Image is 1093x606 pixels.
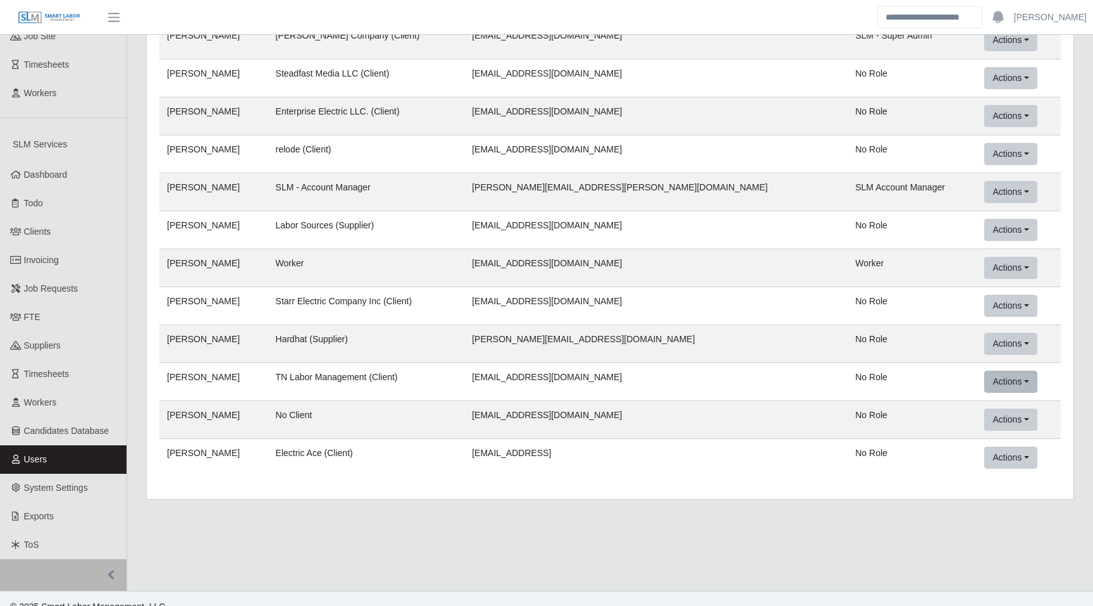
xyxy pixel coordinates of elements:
input: Search [877,6,982,28]
td: [PERSON_NAME] [159,439,268,477]
button: Actions [984,409,1037,431]
span: Suppliers [24,340,61,350]
span: Timesheets [24,369,70,379]
td: Labor Sources (Supplier) [268,211,465,249]
span: FTE [24,312,40,322]
span: SLM Services [13,139,67,149]
td: No Role [848,59,977,97]
span: Users [24,454,47,464]
td: [PERSON_NAME] [159,325,268,363]
td: [EMAIL_ADDRESS][DOMAIN_NAME] [464,401,848,439]
button: Actions [984,447,1037,469]
button: Actions [984,371,1037,393]
td: [EMAIL_ADDRESS][DOMAIN_NAME] [464,97,848,135]
td: Worker [848,249,977,287]
td: [PERSON_NAME] [159,173,268,211]
span: Timesheets [24,59,70,70]
td: [PERSON_NAME] [159,401,268,439]
td: TN Labor Management (Client) [268,363,465,401]
span: Workers [24,397,57,407]
td: [EMAIL_ADDRESS][DOMAIN_NAME] [464,363,848,401]
td: No Role [848,287,977,325]
td: [PERSON_NAME] [159,59,268,97]
td: SLM - Super Admin [848,21,977,59]
td: SLM - Account Manager [268,173,465,211]
span: Exports [24,511,54,521]
button: Actions [984,257,1037,279]
span: Clients [24,226,51,237]
td: [PERSON_NAME] [159,211,268,249]
td: [PERSON_NAME] Company (Client) [268,21,465,59]
td: [PERSON_NAME][EMAIL_ADDRESS][PERSON_NAME][DOMAIN_NAME] [464,173,848,211]
td: [EMAIL_ADDRESS][DOMAIN_NAME] [464,249,848,287]
span: Invoicing [24,255,59,265]
td: Enterprise Electric LLC. (Client) [268,97,465,135]
td: No Role [848,325,977,363]
button: Actions [984,67,1037,89]
td: No Role [848,97,977,135]
td: [EMAIL_ADDRESS][DOMAIN_NAME] [464,59,848,97]
td: [PERSON_NAME] [159,249,268,287]
button: Actions [984,29,1037,51]
td: [PERSON_NAME] [159,363,268,401]
button: Actions [984,181,1037,203]
button: Actions [984,333,1037,355]
td: [PERSON_NAME] [159,135,268,173]
td: No Client [268,401,465,439]
td: No Role [848,363,977,401]
td: [PERSON_NAME] [159,97,268,135]
td: Worker [268,249,465,287]
td: [EMAIL_ADDRESS] [464,439,848,477]
td: Steadfast Media LLC (Client) [268,59,465,97]
td: [PERSON_NAME][EMAIL_ADDRESS][DOMAIN_NAME] [464,325,848,363]
td: Electric Ace (Client) [268,439,465,477]
span: Candidates Database [24,426,109,436]
button: Actions [984,105,1037,127]
td: No Role [848,135,977,173]
button: Actions [984,143,1037,165]
td: relode (Client) [268,135,465,173]
td: Hardhat (Supplier) [268,325,465,363]
td: [PERSON_NAME] [159,21,268,59]
button: Actions [984,295,1037,317]
td: No Role [848,401,977,439]
td: [EMAIL_ADDRESS][DOMAIN_NAME] [464,211,848,249]
td: [EMAIL_ADDRESS][DOMAIN_NAME] [464,135,848,173]
img: SLM Logo [18,11,81,25]
span: Todo [24,198,43,208]
button: Actions [984,219,1037,241]
td: No Role [848,439,977,477]
td: No Role [848,211,977,249]
span: ToS [24,540,39,550]
span: Workers [24,88,57,98]
span: Job Requests [24,283,78,294]
td: [PERSON_NAME] [159,287,268,325]
span: System Settings [24,483,88,493]
td: [EMAIL_ADDRESS][DOMAIN_NAME] [464,287,848,325]
td: SLM Account Manager [848,173,977,211]
a: [PERSON_NAME] [1014,11,1087,24]
td: Starr Electric Company Inc (Client) [268,287,465,325]
span: Dashboard [24,170,68,180]
td: [EMAIL_ADDRESS][DOMAIN_NAME] [464,21,848,59]
span: job site [24,31,56,41]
